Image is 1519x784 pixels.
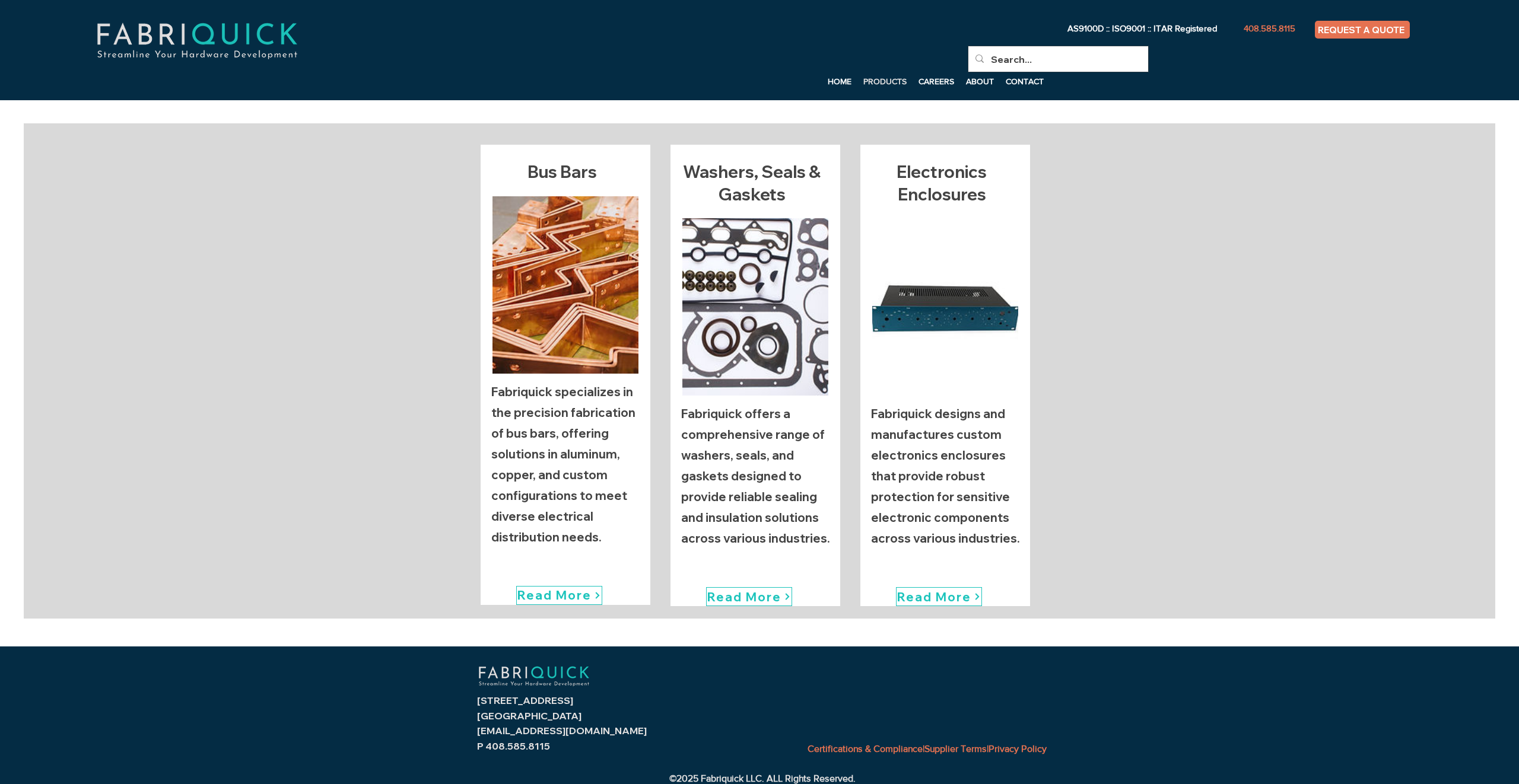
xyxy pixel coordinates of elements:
img: Electronics Enclosures [872,218,1018,396]
a: [EMAIL_ADDRESS][DOMAIN_NAME] [477,725,647,737]
a: Supplier Terms [924,744,987,754]
span: [GEOGRAPHIC_DATA] [477,710,581,722]
img: fabriquick-logo-colors-adjusted.png [53,9,341,72]
a: ABOUT [960,72,1000,90]
span: ©2025 Fabriquick LLC. ALL Rights Reserved. [669,773,856,783]
span: [STREET_ADDRESS] [477,694,573,706]
a: HOME [822,72,857,90]
a: Privacy Policy [989,744,1047,754]
span: 408.585.8115 [1244,23,1295,33]
img: Bus Bars [492,196,638,374]
a: CONTACT [1000,72,1050,90]
a: PRODUCTS [857,72,913,90]
p: Fabriquick offers a comprehensive range of washers, seals, and gaskets designed to provide reliab... [681,406,830,546]
span: Bus Bars [527,161,597,182]
a: CAREERS [913,72,960,90]
a: Read More [896,587,982,606]
a: Certifications & Compliance [808,744,923,754]
a: Read More [516,586,602,605]
span: REQUEST A QUOTE [1318,24,1404,36]
a: Read More [706,587,792,606]
input: Search... [991,46,1123,72]
span: AS9100D :: ISO9001 :: ITAR Registered [1067,23,1217,33]
span: Read More [707,589,781,604]
span: Read More [517,588,592,603]
span: Electronics Enclosures [897,161,987,205]
span: P 408.585.8115 [477,740,550,752]
span: Washers, Seals & Gaskets [683,161,821,205]
img: Washers, Seals & Gaskets [682,218,828,396]
p: Fabriquick specializes in the precision fabrication of bus bars, offering solutions in aluminum, ... [491,384,635,544]
span: | | [808,744,1047,754]
p: Fabriquick designs and manufactures custom electronics enclosures that provide robust protection ... [871,406,1020,546]
nav: Site [636,72,1050,90]
span: Read More [897,589,971,604]
p: CONTACT [1000,72,1050,90]
a: REQUEST A QUOTE [1315,21,1410,39]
